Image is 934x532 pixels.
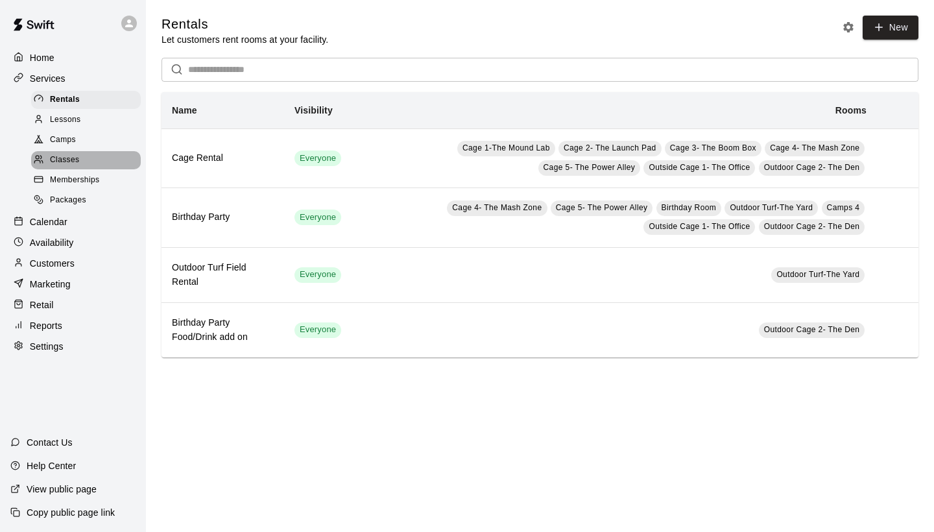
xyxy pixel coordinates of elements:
[50,174,99,187] span: Memberships
[27,436,73,449] p: Contact Us
[294,269,341,281] span: Everyone
[10,254,136,273] a: Customers
[10,295,136,315] a: Retail
[10,274,136,294] a: Marketing
[162,16,328,33] h5: Rentals
[27,483,97,496] p: View public page
[30,319,62,332] p: Reports
[649,163,750,172] span: Outside Cage 1- The Office
[835,105,867,115] b: Rooms
[544,163,636,172] span: Cage 5- The Power Alley
[30,236,74,249] p: Availability
[27,459,76,472] p: Help Center
[730,203,813,212] span: Outdoor Turf-The Yard
[30,51,54,64] p: Home
[294,105,333,115] b: Visibility
[770,143,859,152] span: Cage 4- The Mash Zone
[50,134,76,147] span: Camps
[31,151,146,171] a: Classes
[50,194,86,207] span: Packages
[10,233,136,252] a: Availability
[294,267,341,283] div: This service is visible to all of your customers
[764,163,860,172] span: Outdoor Cage 2- The Den
[776,270,859,279] span: Outdoor Turf-The Yard
[31,191,146,211] a: Packages
[27,506,115,519] p: Copy public page link
[294,212,341,224] span: Everyone
[30,278,71,291] p: Marketing
[10,337,136,356] a: Settings
[10,69,136,88] a: Services
[764,222,860,231] span: Outdoor Cage 2- The Den
[31,91,141,109] div: Rentals
[294,322,341,338] div: This service is visible to all of your customers
[172,261,274,289] h6: Outdoor Turf Field Rental
[294,210,341,225] div: This service is visible to all of your customers
[827,203,860,212] span: Camps 4
[294,324,341,336] span: Everyone
[10,48,136,67] a: Home
[10,212,136,232] a: Calendar
[670,143,756,152] span: Cage 3- The Boom Box
[30,257,75,270] p: Customers
[31,131,141,149] div: Camps
[31,110,146,130] a: Lessons
[564,143,656,152] span: Cage 2- The Launch Pad
[556,203,648,212] span: Cage 5- The Power Alley
[30,340,64,353] p: Settings
[50,154,79,167] span: Classes
[31,171,146,191] a: Memberships
[662,203,717,212] span: Birthday Room
[31,111,141,129] div: Lessons
[31,191,141,210] div: Packages
[162,92,918,357] table: simple table
[162,33,328,46] p: Let customers rent rooms at your facility.
[294,151,341,166] div: This service is visible to all of your customers
[649,222,750,231] span: Outside Cage 1- The Office
[50,114,81,127] span: Lessons
[31,151,141,169] div: Classes
[30,215,67,228] p: Calendar
[31,171,141,189] div: Memberships
[50,93,80,106] span: Rentals
[172,316,274,345] h6: Birthday Party Food/Drink add on
[764,325,860,334] span: Outdoor Cage 2- The Den
[294,152,341,165] span: Everyone
[462,143,550,152] span: Cage 1-The Mound Lab
[30,298,54,311] p: Retail
[863,16,918,40] a: New
[30,72,66,85] p: Services
[452,203,542,212] span: Cage 4- The Mash Zone
[31,130,146,151] a: Camps
[172,210,274,224] h6: Birthday Party
[172,151,274,165] h6: Cage Rental
[10,316,136,335] a: Reports
[839,18,858,37] button: Rental settings
[172,105,197,115] b: Name
[31,90,146,110] a: Rentals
